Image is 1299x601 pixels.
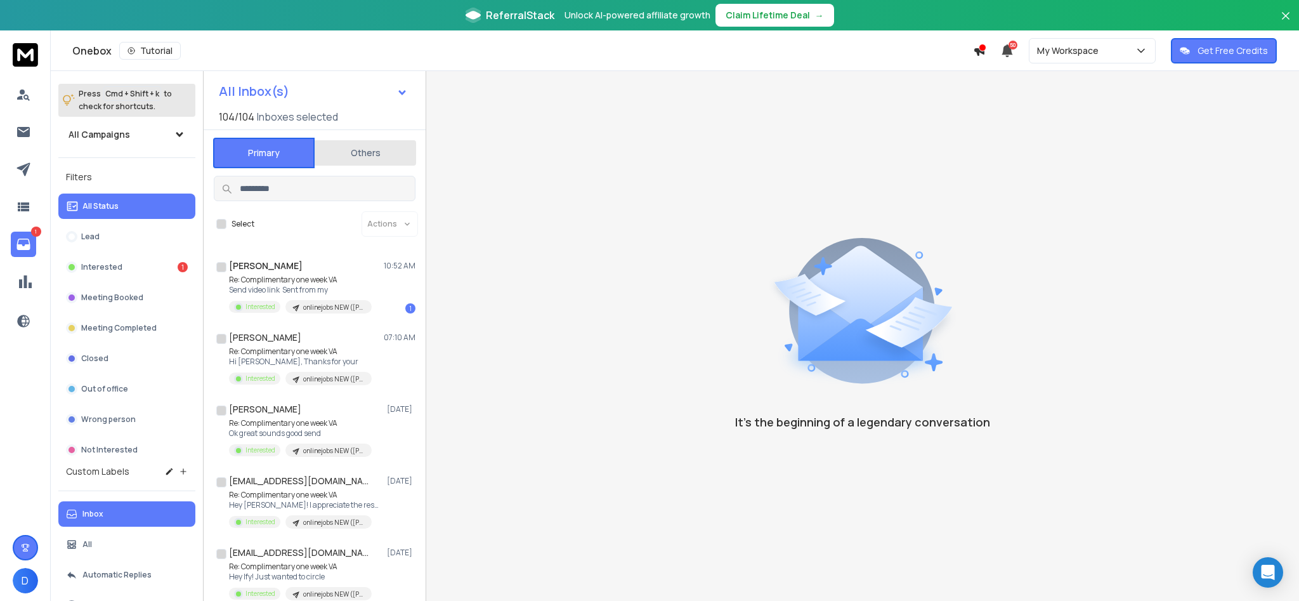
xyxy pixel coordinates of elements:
[79,88,172,113] p: Press to check for shortcuts.
[715,4,834,27] button: Claim Lifetime Deal→
[82,570,152,580] p: Automatic Replies
[1009,41,1017,50] span: 50
[82,201,119,211] p: All Status
[384,333,415,343] p: 07:10 AM
[81,262,122,272] p: Interested
[58,254,195,280] button: Interested1
[178,262,188,272] div: 1
[1198,44,1268,57] p: Get Free Credits
[229,428,372,439] p: Ok great sounds good send
[13,568,38,593] button: D
[58,315,195,341] button: Meeting Completed
[245,446,275,455] p: Interested
[72,42,973,60] div: Onebox
[81,353,108,364] p: Closed
[387,476,415,486] p: [DATE]
[1037,44,1104,57] p: My Workspace
[303,518,364,527] p: onlinejobs NEW ([PERSON_NAME] add to this one)
[303,303,364,312] p: onlinejobs NEW ([PERSON_NAME] add to this one)
[58,122,195,147] button: All Campaigns
[229,562,372,572] p: Re: Complimentary one week VA
[58,562,195,588] button: Automatic Replies
[257,109,338,124] h3: Inboxes selected
[1277,8,1294,38] button: Close banner
[58,407,195,432] button: Wrong person
[387,404,415,414] p: [DATE]
[58,376,195,402] button: Out of office
[315,139,416,167] button: Others
[229,490,381,500] p: Re: Complimentary one week VA
[58,532,195,557] button: All
[384,261,415,271] p: 10:52 AM
[229,285,372,295] p: Send video link Sent from my
[229,418,372,428] p: Re: Complimentary one week VA
[58,224,195,249] button: Lead
[119,42,181,60] button: Tutorial
[229,403,301,416] h1: [PERSON_NAME]
[245,589,275,598] p: Interested
[81,293,143,303] p: Meeting Booked
[229,357,372,367] p: Hi [PERSON_NAME], Thanks for your
[219,85,289,98] h1: All Inbox(s)
[209,79,418,104] button: All Inbox(s)
[58,194,195,219] button: All Status
[229,475,369,487] h1: [EMAIL_ADDRESS][DOMAIN_NAME]
[1171,38,1277,63] button: Get Free Credits
[387,548,415,558] p: [DATE]
[229,572,372,582] p: Hey Ify! Just wanted to circle
[232,219,254,229] label: Select
[81,232,100,242] p: Lead
[81,384,128,394] p: Out of office
[69,128,130,141] h1: All Campaigns
[58,168,195,186] h3: Filters
[213,138,315,168] button: Primary
[735,413,990,431] p: It’s the beginning of a legendary conversation
[245,302,275,312] p: Interested
[815,9,824,22] span: →
[58,437,195,463] button: Not Interested
[81,445,138,455] p: Not Interested
[66,465,129,478] h3: Custom Labels
[81,323,157,333] p: Meeting Completed
[82,539,92,550] p: All
[103,86,161,101] span: Cmd + Shift + k
[303,374,364,384] p: onlinejobs NEW ([PERSON_NAME] add to this one)
[229,500,381,510] p: Hey [PERSON_NAME]! I appreciate the response.
[31,227,41,237] p: 1
[81,414,136,425] p: Wrong person
[229,347,372,357] p: Re: Complimentary one week VA
[11,232,36,257] a: 1
[245,517,275,527] p: Interested
[245,374,275,383] p: Interested
[1253,557,1283,588] div: Open Intercom Messenger
[229,546,369,559] h1: [EMAIL_ADDRESS][DOMAIN_NAME]
[219,109,254,124] span: 104 / 104
[229,331,301,344] h1: [PERSON_NAME]
[58,501,195,527] button: Inbox
[58,285,195,310] button: Meeting Booked
[303,590,364,599] p: onlinejobs NEW ([PERSON_NAME] add to this one)
[82,509,103,519] p: Inbox
[565,9,710,22] p: Unlock AI-powered affiliate growth
[486,8,554,23] span: ReferralStack
[58,346,195,371] button: Closed
[229,260,303,272] h1: [PERSON_NAME]
[405,303,415,314] div: 1
[303,446,364,456] p: onlinejobs NEW ([PERSON_NAME] add to this one)
[229,275,372,285] p: Re: Complimentary one week VA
